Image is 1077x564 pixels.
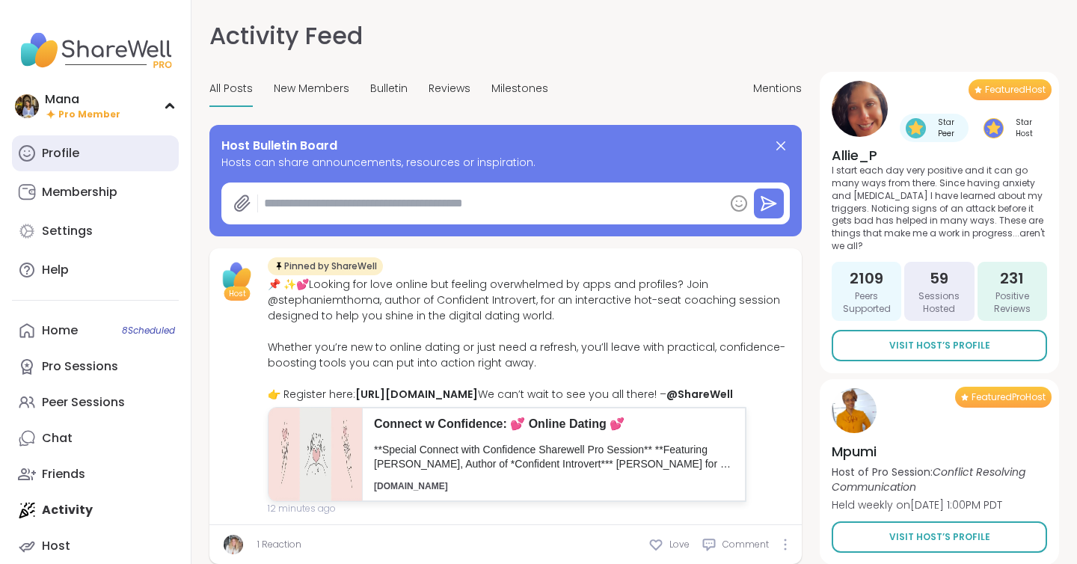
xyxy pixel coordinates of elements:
[889,339,990,352] span: Visit Host’s Profile
[669,538,690,551] span: Love
[832,146,1047,165] h4: Allie_P
[42,223,93,239] div: Settings
[42,145,79,162] div: Profile
[370,81,408,96] span: Bulletin
[930,268,948,289] span: 59
[42,358,118,375] div: Pro Sessions
[753,81,802,96] span: Mentions
[666,387,733,402] a: @ShareWell
[832,521,1047,553] a: Visit Host’s Profile
[1007,117,1041,139] span: Star Host
[42,538,70,554] div: Host
[374,443,734,472] p: **Special Connect with Confidence Sharewell Pro Session** **Featuring [PERSON_NAME], Author of *C...
[122,325,175,337] span: 8 Scheduled
[832,330,1047,361] a: Visit Host’s Profile
[429,81,470,96] span: Reviews
[832,465,1025,494] i: Conflict Resolving Communication
[268,407,746,502] a: Connect w Confidence: 💕 Online Dating 💕**Special Connect with Confidence Sharewell Pro Session** ...
[12,528,179,564] a: Host
[12,213,179,249] a: Settings
[12,313,179,349] a: Home8Scheduled
[257,538,301,551] a: 1 Reaction
[42,466,85,482] div: Friends
[929,117,963,139] span: Star Peer
[58,108,120,121] span: Pro Member
[984,118,1004,138] img: Star Host
[269,408,362,501] img: 15690c93-6b96-479b-8ddf-bf221a534493
[906,118,926,138] img: Star Peer
[12,384,179,420] a: Peer Sessions
[832,388,877,433] img: Mpumi
[42,394,125,411] div: Peer Sessions
[832,81,888,137] img: Allie_P
[42,430,73,447] div: Chat
[268,502,793,515] span: 12 minutes ago
[832,165,1047,253] p: I start each day very positive and it can go many ways from there. Since having anxiety and [MEDI...
[889,530,990,544] span: Visit Host’s Profile
[832,442,1047,461] h4: Mpumi
[221,137,337,155] span: Host Bulletin Board
[491,81,548,96] span: Milestones
[221,155,790,171] span: Hosts can share announcements, resources or inspiration.
[12,252,179,288] a: Help
[12,456,179,492] a: Friends
[42,262,69,278] div: Help
[45,91,120,108] div: Mana
[12,420,179,456] a: Chat
[218,257,256,295] img: ShareWell
[209,18,363,54] h1: Activity Feed
[229,288,246,299] span: Host
[838,290,895,316] span: Peers Supported
[42,322,78,339] div: Home
[268,257,383,275] div: Pinned by ShareWell
[12,135,179,171] a: Profile
[972,391,1046,403] span: Featured Pro Host
[15,94,39,118] img: Mana
[832,465,1047,494] p: Host of Pro Session:
[12,24,179,76] img: ShareWell Nav Logo
[374,416,734,432] p: Connect w Confidence: 💕 Online Dating 💕
[355,387,478,402] a: [URL][DOMAIN_NAME]
[209,81,253,96] span: All Posts
[910,290,968,316] span: Sessions Hosted
[224,535,243,554] img: amyvaninetti
[374,480,734,493] p: [DOMAIN_NAME]
[832,497,1047,512] p: Held weekly on [DATE] 1:00PM PDT
[12,174,179,210] a: Membership
[985,84,1046,96] span: Featured Host
[722,538,769,551] span: Comment
[268,277,793,402] div: 📌 ✨💕Looking for love online but feeling overwhelmed by apps and profiles? Join @stephaniemthoma, ...
[1000,268,1024,289] span: 231
[850,268,883,289] span: 2109
[984,290,1041,316] span: Positive Reviews
[42,184,117,200] div: Membership
[12,349,179,384] a: Pro Sessions
[274,81,349,96] span: New Members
